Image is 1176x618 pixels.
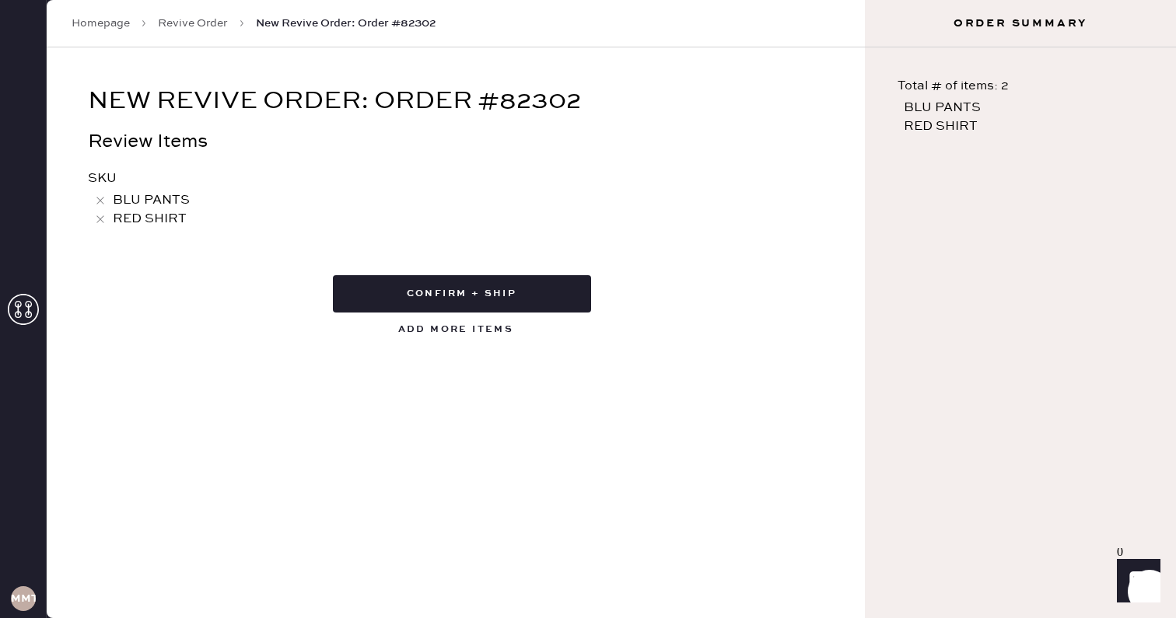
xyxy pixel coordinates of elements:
[11,593,36,604] h3: MMTA
[113,210,187,229] span: red shirt
[88,169,824,188] h1: SKU
[88,132,824,151] h1: Review Items
[904,99,981,117] span: blu pants
[338,312,575,347] button: Add more items
[158,16,228,31] a: Revive Order
[72,16,130,31] a: Homepage
[88,89,581,113] h2: New Revive Order: Order #82302
[113,191,190,210] span: blu pants
[256,16,436,31] span: New Revive Order: Order #82302
[865,16,1176,31] h3: Order Summary
[333,275,591,312] button: Confirm + Ship
[904,117,978,136] span: red shirt
[898,79,1009,93] span: Total # of items: 2
[1102,548,1169,615] iframe: Front Chat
